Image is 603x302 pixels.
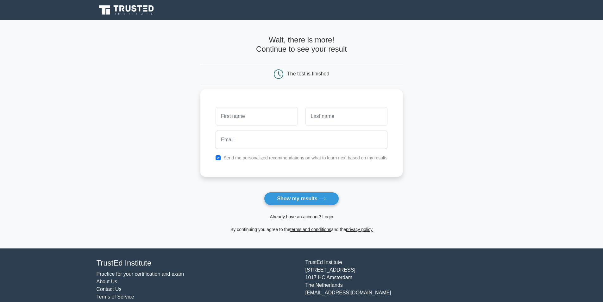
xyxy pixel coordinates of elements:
div: By continuing you agree to the and the [197,226,406,233]
h4: Wait, there is more! Continue to see your result [200,35,403,54]
a: Terms of Service [97,294,134,299]
input: Last name [305,107,387,125]
a: Practice for your certification and exam [97,271,184,277]
div: The test is finished [287,71,329,76]
input: Email [216,131,387,149]
a: terms and conditions [290,227,331,232]
a: Contact Us [97,286,122,292]
a: Already have an account? Login [270,214,333,219]
label: Send me personalized recommendations on what to learn next based on my results [223,155,387,160]
button: Show my results [264,192,339,205]
a: privacy policy [346,227,373,232]
a: About Us [97,279,117,284]
h4: TrustEd Institute [97,259,298,268]
input: First name [216,107,298,125]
